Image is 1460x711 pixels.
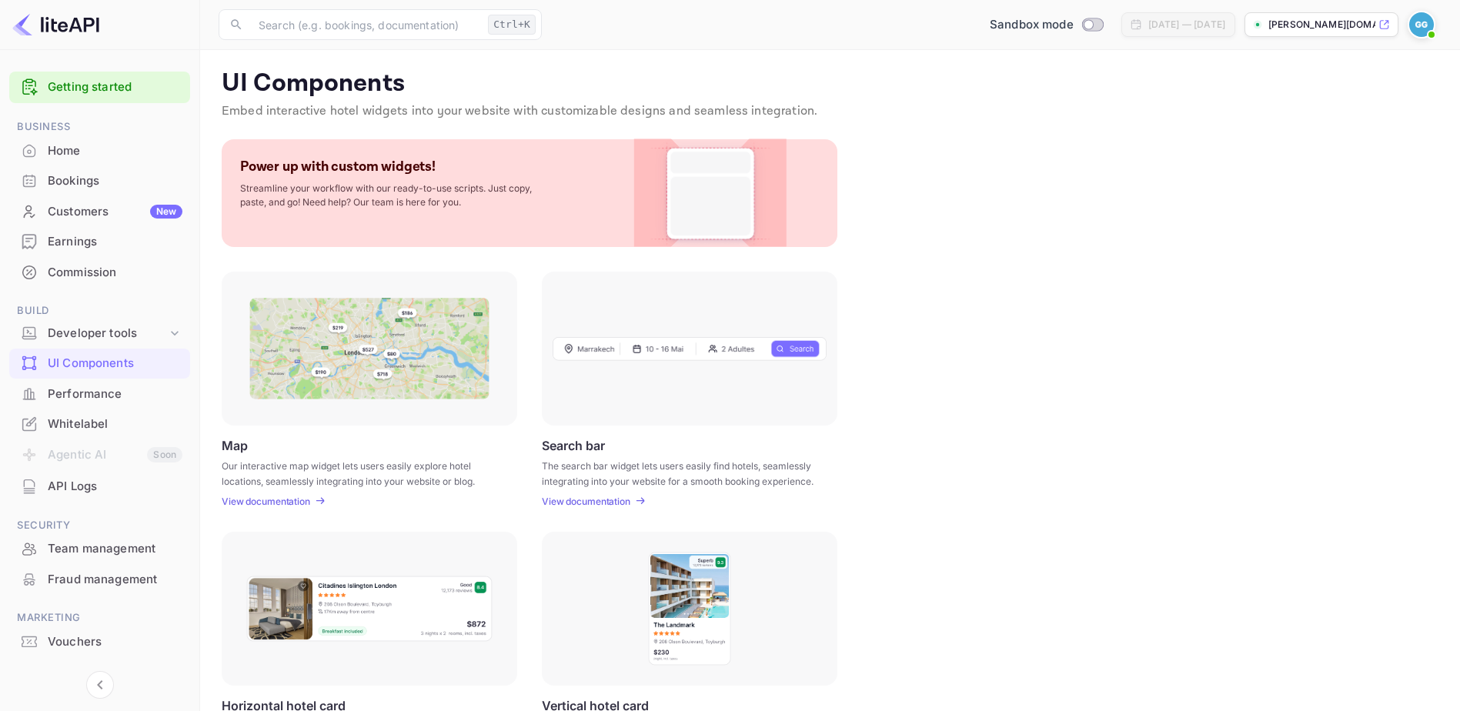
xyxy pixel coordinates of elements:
[488,15,536,35] div: Ctrl+K
[1148,18,1225,32] div: [DATE] — [DATE]
[9,349,190,377] a: UI Components
[9,472,190,500] a: API Logs
[249,9,482,40] input: Search (e.g. bookings, documentation)
[9,197,190,225] a: CustomersNew
[249,298,489,399] img: Map Frame
[9,379,190,409] div: Performance
[9,627,190,656] a: Vouchers
[48,142,182,160] div: Home
[48,325,167,342] div: Developer tools
[9,565,190,595] div: Fraud management
[9,258,190,286] a: Commission
[222,496,310,507] p: View documentation
[9,534,190,562] a: Team management
[9,349,190,379] div: UI Components
[990,16,1074,34] span: Sandbox mode
[1409,12,1434,37] img: Giulian Giger
[9,534,190,564] div: Team management
[9,565,190,593] a: Fraud management
[9,379,190,408] a: Performance
[9,472,190,502] div: API Logs
[9,136,190,166] div: Home
[9,627,190,657] div: Vouchers
[9,302,190,319] span: Build
[9,136,190,165] a: Home
[9,227,190,257] div: Earnings
[1268,18,1375,32] p: [PERSON_NAME][DOMAIN_NAME]...
[12,12,99,37] img: LiteAPI logo
[48,172,182,190] div: Bookings
[150,205,182,219] div: New
[48,203,182,221] div: Customers
[222,459,498,486] p: Our interactive map widget lets users easily explore hotel locations, seamlessly integrating into...
[542,496,630,507] p: View documentation
[542,459,818,486] p: The search bar widget lets users easily find hotels, seamlessly integrating into your website for...
[48,571,182,589] div: Fraud management
[48,78,182,96] a: Getting started
[222,496,315,507] a: View documentation
[48,233,182,251] div: Earnings
[222,102,1438,121] p: Embed interactive hotel widgets into your website with customizable designs and seamless integrat...
[48,386,182,403] div: Performance
[9,118,190,135] span: Business
[9,258,190,288] div: Commission
[86,671,114,699] button: Collapse navigation
[9,166,190,195] a: Bookings
[48,540,182,558] div: Team management
[48,633,182,651] div: Vouchers
[647,551,732,666] img: Vertical hotel card Frame
[9,166,190,196] div: Bookings
[9,72,190,103] div: Getting started
[9,320,190,347] div: Developer tools
[48,478,182,496] div: API Logs
[9,609,190,626] span: Marketing
[542,496,635,507] a: View documentation
[246,575,493,643] img: Horizontal hotel card Frame
[648,139,773,247] img: Custom Widget PNG
[9,409,190,438] a: Whitelabel
[48,416,182,433] div: Whitelabel
[553,336,827,361] img: Search Frame
[542,438,605,452] p: Search bar
[222,438,248,452] p: Map
[984,16,1109,34] div: Switch to Production mode
[240,182,548,209] p: Streamline your workflow with our ready-to-use scripts. Just copy, paste, and go! Need help? Our ...
[9,227,190,255] a: Earnings
[222,68,1438,99] p: UI Components
[48,264,182,282] div: Commission
[9,409,190,439] div: Whitelabel
[9,197,190,227] div: CustomersNew
[240,158,436,175] p: Power up with custom widgets!
[48,355,182,372] div: UI Components
[9,517,190,534] span: Security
